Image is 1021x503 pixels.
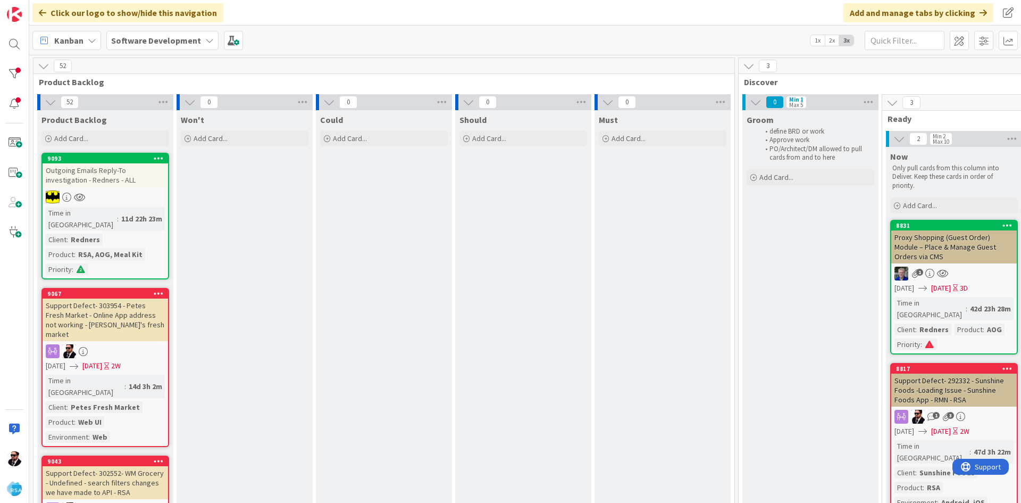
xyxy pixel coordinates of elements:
[759,127,873,136] li: define BRD or work
[43,457,168,499] div: 9043Support Defect- 302552- WM Grocery - Undefined - search filters changes we have made to API -...
[66,401,68,413] span: :
[43,466,168,499] div: Support Defect- 302552- WM Grocery - Undefined - search filters changes we have made to API - RSA
[47,458,168,465] div: 9043
[43,457,168,466] div: 9043
[88,431,90,443] span: :
[47,290,168,298] div: 9067
[759,145,873,162] li: PO/Architect/DM allowed to pull cards from and to here
[43,289,168,341] div: 9067Support Defect- 303954 - Petes Fresh Market - Online App address not working - [PERSON_NAME]'...
[76,249,145,260] div: RSA, AOG, Meal Kit
[46,249,74,260] div: Product
[891,221,1017,263] div: 8831Proxy Shopping (Guest Order) Module – Place & Manage Guest Orders via CMS
[612,134,646,143] span: Add Card...
[971,446,1014,458] div: 47d 3h 22m
[7,451,22,466] img: AC
[333,134,367,143] span: Add Card...
[61,96,79,109] span: 52
[789,97,804,102] div: Min 1
[54,134,88,143] span: Add Card...
[46,207,117,230] div: Time in [GEOGRAPHIC_DATA]
[66,234,68,245] span: :
[890,220,1018,354] a: 8831Proxy Shopping (Guest Order) Module – Place & Manage Guest Orders via CMSRT[DATE][DATE]3DTime...
[894,467,915,479] div: Client
[931,426,951,437] span: [DATE]
[894,339,920,350] div: Priority
[903,201,937,210] span: Add Card...
[43,344,168,358] div: AC
[983,324,984,335] span: :
[888,113,1012,124] span: Ready
[43,154,168,163] div: 9093
[891,374,1017,407] div: Support Defect- 292332 - Sunshine Foods -Loading Issue - Sunshine Foods App - RMN - RSA
[891,364,1017,407] div: 8817Support Defect- 292332 - Sunshine Foods -Loading Issue - Sunshine Foods App - RMN - RSA
[759,172,793,182] span: Add Card...
[839,35,853,46] span: 3x
[46,263,72,275] div: Priority
[459,114,487,125] span: Should
[894,482,923,493] div: Product
[320,114,343,125] span: Could
[117,213,119,225] span: :
[766,96,784,109] span: 0
[68,234,103,245] div: Redners
[46,190,60,204] img: AC
[124,381,126,392] span: :
[111,360,121,372] div: 2W
[966,303,967,315] span: :
[917,324,951,335] div: Redners
[47,155,168,162] div: 9093
[894,283,914,294] span: [DATE]
[865,31,944,50] input: Quick Filter...
[618,96,636,109] span: 0
[119,213,165,225] div: 11d 22h 23m
[46,431,88,443] div: Environment
[41,153,169,279] a: 9093Outgoing Emails Reply-To investigation - Redners - ALLACTime in [GEOGRAPHIC_DATA]:11d 22h 23m...
[32,3,223,22] div: Click our logo to show/hide this navigation
[759,136,873,144] li: Approve work
[911,410,925,424] img: AC
[896,222,1017,229] div: 8831
[947,412,954,419] span: 3
[74,249,76,260] span: :
[894,440,969,464] div: Time in [GEOGRAPHIC_DATA]
[194,134,228,143] span: Add Card...
[46,234,66,245] div: Client
[923,482,924,493] span: :
[960,426,969,437] div: 2W
[599,114,618,125] span: Must
[7,7,22,22] img: Visit kanbanzone.com
[916,269,923,276] span: 1
[39,77,721,87] span: Product Backlog
[43,154,168,187] div: 9093Outgoing Emails Reply-To investigation - Redners - ALL
[111,35,201,46] b: Software Development
[810,35,825,46] span: 1x
[43,299,168,341] div: Support Defect- 303954 - Petes Fresh Market - Online App address not working - [PERSON_NAME]'s fr...
[892,164,1016,190] p: Only pull cards from this column into Deliver. Keep these cards in order of priority.
[917,467,977,479] div: Sunshine Foods
[843,3,993,22] div: Add and manage tabs by clicking
[200,96,218,109] span: 0
[46,375,124,398] div: Time in [GEOGRAPHIC_DATA]
[924,482,943,493] div: RSA
[744,77,1017,87] span: Discover
[933,412,940,419] span: 1
[72,263,73,275] span: :
[933,134,945,139] div: Min 2
[22,2,48,14] span: Support
[891,267,1017,281] div: RT
[955,324,983,335] div: Product
[891,364,1017,374] div: 8817
[969,446,971,458] span: :
[74,416,76,428] span: :
[894,426,914,437] span: [DATE]
[984,324,1005,335] div: AOG
[46,401,66,413] div: Client
[41,114,107,125] span: Product Backlog
[894,267,908,281] img: RT
[54,60,72,72] span: 52
[931,283,951,294] span: [DATE]
[789,102,803,108] div: Max 5
[890,151,908,162] span: Now
[891,230,1017,263] div: Proxy Shopping (Guest Order) Module – Place & Manage Guest Orders via CMS
[894,297,966,320] div: Time in [GEOGRAPHIC_DATA]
